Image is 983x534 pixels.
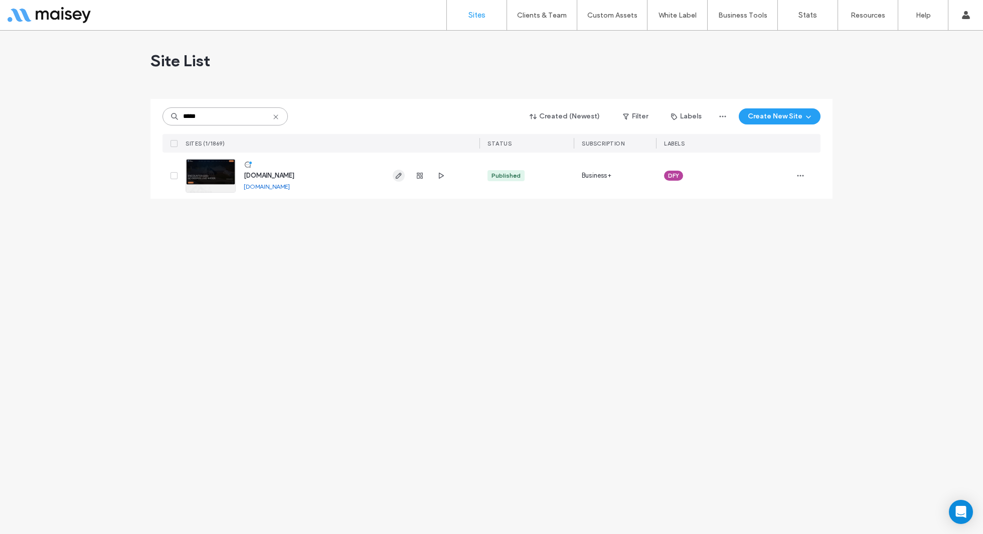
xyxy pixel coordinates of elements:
button: Labels [662,108,711,124]
span: SITES (1/1869) [186,140,225,147]
label: White Label [659,11,697,20]
button: Filter [613,108,658,124]
span: Help [23,7,44,16]
span: DFY [668,171,679,180]
label: Stats [798,11,817,20]
a: [DOMAIN_NAME] [244,183,290,190]
label: Clients & Team [517,11,567,20]
span: Business+ [582,171,611,181]
div: Published [491,171,521,180]
button: Created (Newest) [521,108,609,124]
label: Custom Assets [587,11,637,20]
span: LABELS [664,140,685,147]
label: Business Tools [718,11,767,20]
label: Sites [468,11,485,20]
span: STATUS [487,140,512,147]
button: Create New Site [739,108,821,124]
label: Resources [851,11,885,20]
a: [DOMAIN_NAME] [244,172,294,179]
label: Help [916,11,931,20]
div: Open Intercom Messenger [949,500,973,524]
span: SUBSCRIPTION [582,140,624,147]
span: Site List [150,51,210,71]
